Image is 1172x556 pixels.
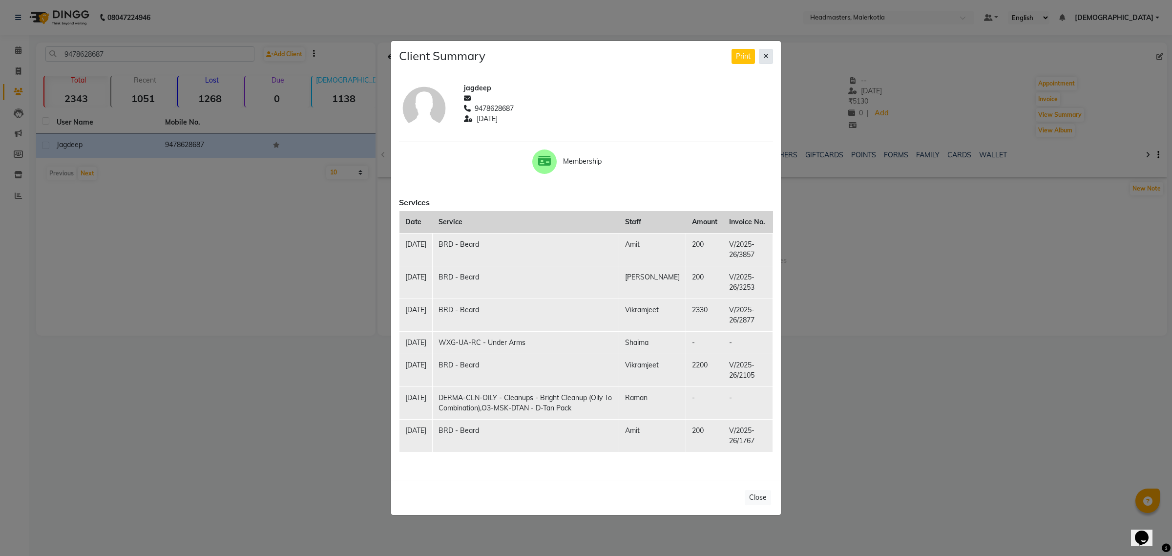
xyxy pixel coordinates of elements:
td: Amit [619,419,686,452]
td: 200 [686,233,723,266]
td: [DATE] [399,354,433,386]
h4: Client Summary [399,49,485,63]
td: V/2025-26/3857 [723,233,773,266]
td: Vikramjeet [619,354,686,386]
td: BRD - Beard [433,233,619,266]
th: Date [399,211,433,234]
th: Staff [619,211,686,234]
th: Invoice No. [723,211,773,234]
td: V/2025-26/3253 [723,266,773,299]
button: Close [745,490,771,505]
td: - [686,386,723,419]
td: [DATE] [399,386,433,419]
td: BRD - Beard [433,419,619,452]
span: Membership [563,156,640,167]
span: 9478628687 [475,104,514,114]
td: 200 [686,419,723,452]
td: - [686,331,723,354]
td: 2330 [686,299,723,331]
th: Amount [686,211,723,234]
td: [PERSON_NAME] [619,266,686,299]
td: [DATE] [399,266,433,299]
td: - [723,386,773,419]
td: WXG-UA-RC - Under Arms [433,331,619,354]
h6: Services [399,198,773,207]
td: DERMA-CLN-OILY - Cleanups - Bright Cleanup (Oily To Combination),O3-MSK-DTAN - D-Tan Pack [433,386,619,419]
td: - [723,331,773,354]
span: [DATE] [477,114,498,124]
td: Shaima [619,331,686,354]
td: [DATE] [399,299,433,331]
td: 2200 [686,354,723,386]
span: jagdeep [464,83,491,93]
td: [DATE] [399,419,433,452]
td: BRD - Beard [433,266,619,299]
td: 200 [686,266,723,299]
iframe: chat widget [1131,517,1162,546]
td: [DATE] [399,233,433,266]
td: BRD - Beard [433,299,619,331]
td: BRD - Beard [433,354,619,386]
td: Raman [619,386,686,419]
td: V/2025-26/1767 [723,419,773,452]
td: V/2025-26/2877 [723,299,773,331]
th: Service [433,211,619,234]
button: Print [732,49,755,64]
td: Amit [619,233,686,266]
td: [DATE] [399,331,433,354]
td: V/2025-26/2105 [723,354,773,386]
td: Vikramjeet [619,299,686,331]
